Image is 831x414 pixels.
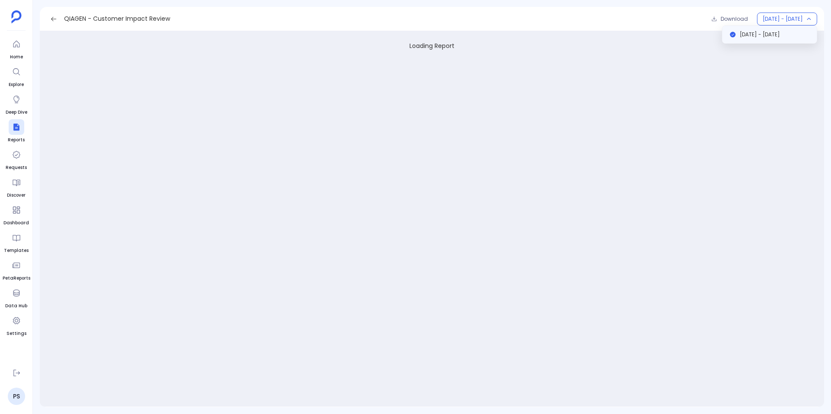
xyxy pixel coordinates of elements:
a: Templates [4,230,29,254]
img: petavue logo [11,10,22,23]
a: Settings [6,313,26,337]
span: PetaReports [3,275,30,282]
span: Download [721,16,748,22]
a: Deep Dive [6,92,27,116]
a: PetaReports [3,258,30,282]
button: [DATE] - [DATE] [722,26,817,43]
a: Dashboard [3,202,29,226]
span: Discover [7,192,26,199]
a: Discover [7,175,26,199]
span: QIAGEN - Customer Impact Review [64,14,170,23]
a: Data Hub [5,285,27,309]
span: [DATE] - [DATE] [763,16,803,22]
span: Data Hub [5,303,27,309]
span: Dashboard [3,220,29,226]
a: Explore [9,64,24,88]
a: Reports [8,119,25,143]
span: Requests [6,164,27,171]
div: Loading Report [409,41,454,51]
a: Home [9,36,24,61]
button: Download [705,13,754,25]
a: Requests [6,147,27,171]
span: Deep Dive [6,109,27,116]
span: Home [9,54,24,61]
button: [DATE] - [DATE] [757,13,817,25]
a: PS [8,388,25,405]
span: Settings [6,330,26,337]
span: Explore [9,81,24,88]
span: Templates [4,247,29,254]
span: Reports [8,137,25,143]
